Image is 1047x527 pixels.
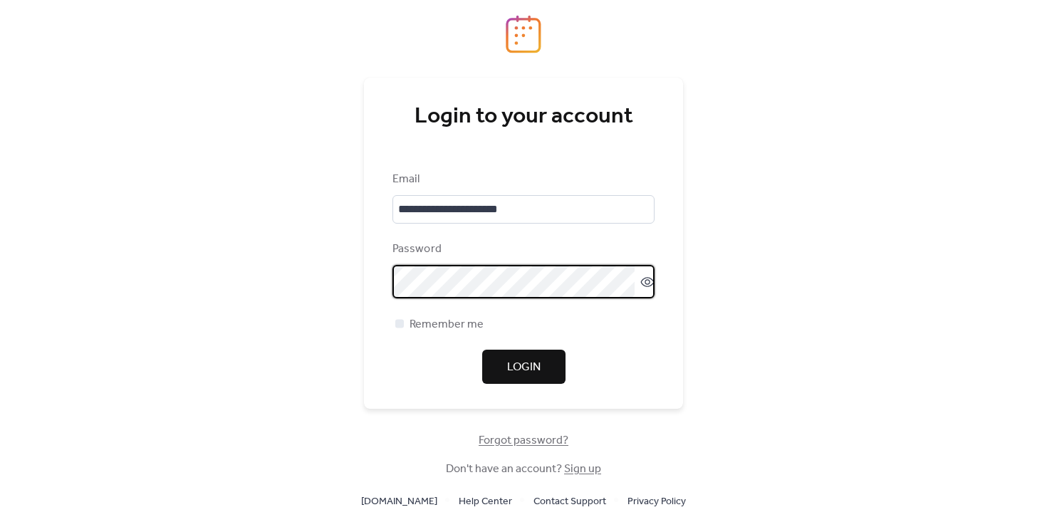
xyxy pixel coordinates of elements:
[446,461,601,478] span: Don't have an account?
[507,359,541,376] span: Login
[564,458,601,480] a: Sign up
[627,492,686,510] a: Privacy Policy
[506,15,541,53] img: logo
[361,492,437,510] a: [DOMAIN_NAME]
[459,494,512,511] span: Help Center
[459,492,512,510] a: Help Center
[627,494,686,511] span: Privacy Policy
[479,432,568,449] span: Forgot password?
[361,494,437,511] span: [DOMAIN_NAME]
[533,492,606,510] a: Contact Support
[479,437,568,444] a: Forgot password?
[482,350,566,384] button: Login
[392,103,655,131] div: Login to your account
[533,494,606,511] span: Contact Support
[392,241,652,258] div: Password
[392,171,652,188] div: Email
[410,316,484,333] span: Remember me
